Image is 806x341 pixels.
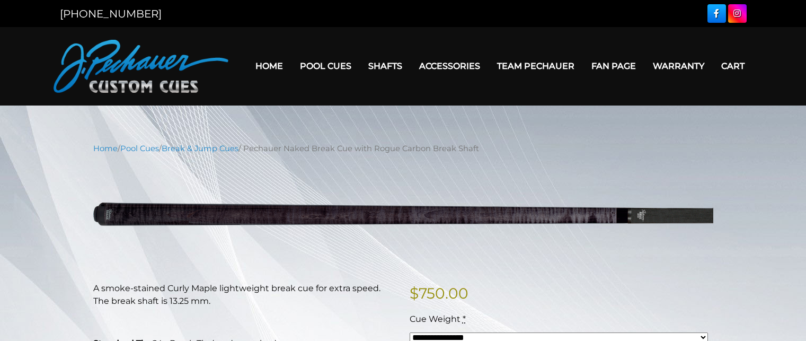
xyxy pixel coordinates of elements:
span: Cue Weight [410,314,460,324]
img: pechauer-break-naked-with-rogue-break.png [93,162,713,266]
a: Warranty [644,53,713,80]
a: Pool Cues [120,144,159,153]
a: Fan Page [583,53,644,80]
abbr: required [463,314,466,324]
a: Cart [713,53,753,80]
bdi: 750.00 [410,284,468,302]
nav: Breadcrumb [93,143,713,154]
a: Accessories [411,53,489,80]
a: [PHONE_NUMBER] [60,7,162,20]
p: A smoke-stained Curly Maple lightweight break cue for extra speed. The break shaft is 13.25 mm. [93,282,397,308]
a: Home [247,53,291,80]
a: Team Pechauer [489,53,583,80]
a: Home [93,144,118,153]
a: Break & Jump Cues [162,144,238,153]
span: $ [410,284,419,302]
a: Shafts [360,53,411,80]
img: Pechauer Custom Cues [54,40,228,93]
a: Pool Cues [291,53,360,80]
